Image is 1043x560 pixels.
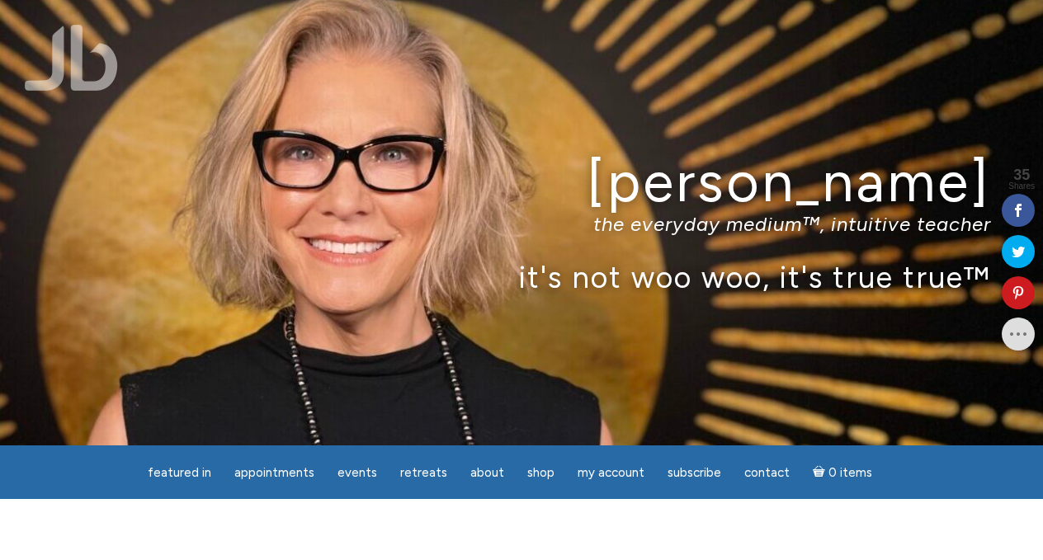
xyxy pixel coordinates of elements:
span: featured in [148,465,211,480]
span: Shares [1008,182,1035,191]
a: Retreats [390,457,457,489]
a: Events [328,457,387,489]
a: featured in [138,457,221,489]
a: Contact [734,457,800,489]
a: About [460,457,514,489]
h1: [PERSON_NAME] [52,151,991,213]
a: My Account [568,457,654,489]
span: Subscribe [668,465,721,480]
i: Cart [813,465,828,480]
a: Shop [517,457,564,489]
p: the everyday medium™, intuitive teacher [52,212,991,236]
span: 0 items [828,467,872,479]
span: About [470,465,504,480]
span: Shop [527,465,555,480]
a: Appointments [224,457,324,489]
p: it's not woo woo, it's true true™ [52,259,991,294]
img: Jamie Butler. The Everyday Medium [25,25,118,91]
span: 35 [1008,167,1035,182]
span: Retreats [400,465,447,480]
span: My Account [578,465,644,480]
span: Contact [744,465,790,480]
span: Events [337,465,377,480]
a: Cart0 items [803,455,882,489]
span: Appointments [234,465,314,480]
a: Subscribe [658,457,731,489]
